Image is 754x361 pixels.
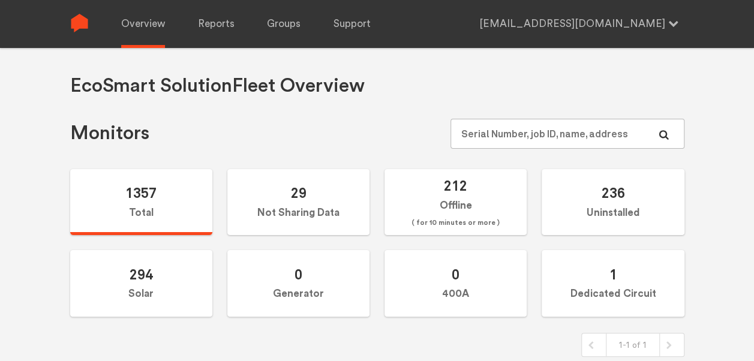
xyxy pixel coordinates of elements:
[130,266,153,283] span: 294
[227,250,370,317] label: Generator
[609,266,617,283] span: 1
[542,250,684,317] label: Dedicated Circuit
[542,169,684,236] label: Uninstalled
[452,266,459,283] span: 0
[450,119,684,149] input: Serial Number, job ID, name, address
[70,74,365,98] h1: EcoSmart Solution Fleet Overview
[606,333,660,356] div: 1-1 of 1
[384,169,527,236] label: Offline
[290,184,306,201] span: 29
[70,169,212,236] label: Total
[601,184,624,201] span: 236
[70,121,149,146] h1: Monitors
[70,14,89,32] img: Sense Logo
[125,184,157,201] span: 1357
[384,250,527,317] label: 400A
[444,177,467,194] span: 212
[227,169,370,236] label: Not Sharing Data
[411,216,500,230] span: ( for 10 minutes or more )
[70,250,212,317] label: Solar
[295,266,302,283] span: 0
